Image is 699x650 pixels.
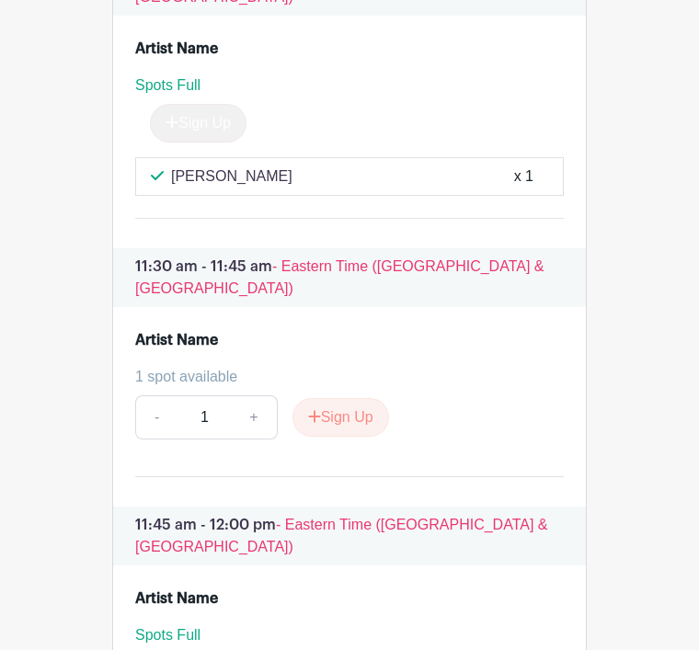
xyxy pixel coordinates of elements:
a: - [135,396,178,440]
a: + [231,396,277,440]
span: Spots Full [135,628,201,644]
div: Artist Name [135,588,218,610]
div: x 1 [514,166,533,188]
p: 11:30 am - 11:45 am [113,249,586,308]
div: 1 spot available [135,367,549,389]
span: - Eastern Time ([GEOGRAPHIC_DATA] & [GEOGRAPHIC_DATA]) [135,259,544,297]
span: - Eastern Time ([GEOGRAPHIC_DATA] & [GEOGRAPHIC_DATA]) [135,518,547,555]
div: Artist Name [135,330,218,352]
div: Artist Name [135,39,218,61]
p: 11:45 am - 12:00 pm [113,507,586,566]
p: [PERSON_NAME] [171,166,292,188]
button: Sign Up [292,399,389,438]
span: Spots Full [135,78,201,94]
